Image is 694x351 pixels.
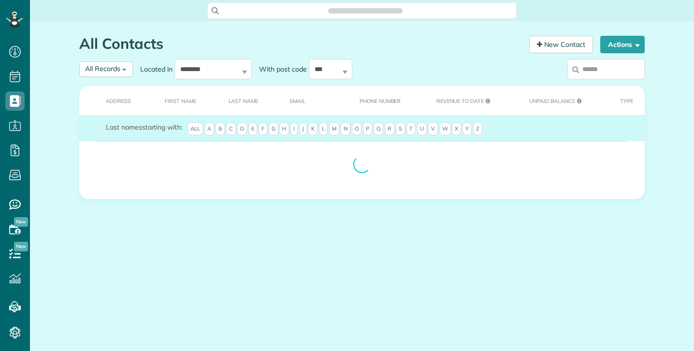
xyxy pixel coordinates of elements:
th: Email [275,86,345,115]
label: With post code [252,64,309,74]
span: Z [473,122,482,136]
th: Unpaid Balance [514,86,605,115]
span: S [396,122,405,136]
span: All [188,122,203,136]
span: Last names [106,123,142,132]
span: N [341,122,350,136]
span: A [204,122,214,136]
button: Actions [600,36,645,53]
span: I [290,122,298,136]
span: B [216,122,225,136]
span: M [329,122,339,136]
span: R [385,122,394,136]
th: Phone number [345,86,421,115]
h1: All Contacts [79,36,522,52]
span: D [237,122,247,136]
span: H [279,122,289,136]
span: E [248,122,257,136]
span: Q [374,122,383,136]
span: U [417,122,427,136]
label: starting with: [106,122,182,132]
span: New [14,242,28,251]
span: L [319,122,328,136]
span: New [14,217,28,227]
span: K [308,122,318,136]
span: V [428,122,438,136]
span: C [226,122,236,136]
span: All Records [85,64,120,73]
th: First Name [150,86,213,115]
span: Search ZenMaid… [338,6,392,15]
span: J [299,122,307,136]
th: Revenue to Date [421,86,515,115]
span: X [452,122,461,136]
span: T [406,122,416,136]
span: P [363,122,372,136]
span: O [352,122,361,136]
th: Address [79,86,150,115]
a: New Contact [529,36,593,53]
th: Type [605,86,645,115]
th: Last Name [214,86,275,115]
span: W [439,122,451,136]
span: G [269,122,278,136]
label: Located in [133,64,174,74]
span: Y [463,122,472,136]
span: F [259,122,267,136]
